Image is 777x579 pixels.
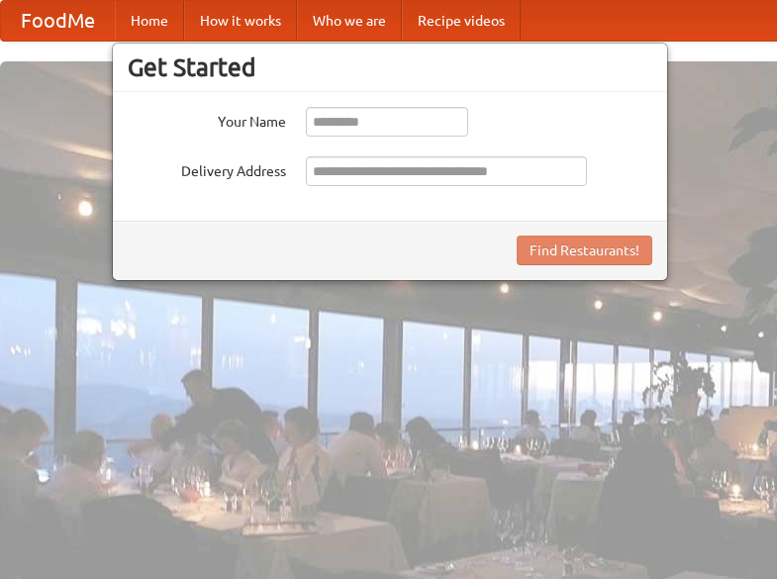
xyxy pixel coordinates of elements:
[517,236,652,265] button: Find Restaurants!
[115,1,184,41] a: Home
[128,52,652,82] h3: Get Started
[297,1,402,41] a: Who we are
[184,1,297,41] a: How it works
[402,1,521,41] a: Recipe videos
[1,1,115,41] a: FoodMe
[128,156,286,181] label: Delivery Address
[128,107,286,132] label: Your Name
